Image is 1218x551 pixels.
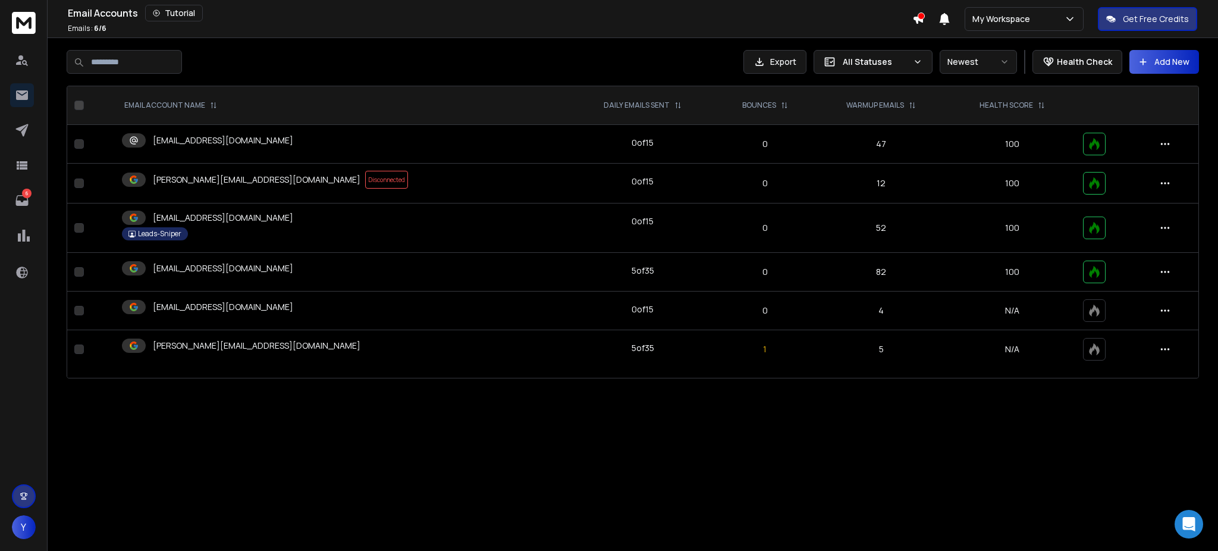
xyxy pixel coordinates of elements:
p: Health Check [1057,56,1112,68]
p: 6 [22,189,32,198]
div: 0 of 15 [632,137,654,149]
p: [EMAIL_ADDRESS][DOMAIN_NAME] [153,262,293,274]
p: DAILY EMAILS SENT [604,101,670,110]
button: Export [743,50,806,74]
p: N/A [955,343,1069,355]
p: [EMAIL_ADDRESS][DOMAIN_NAME] [153,301,293,313]
p: Get Free Credits [1123,13,1189,25]
div: EMAIL ACCOUNT NAME [124,101,217,110]
td: 100 [948,253,1076,292]
span: 6 / 6 [94,23,106,33]
p: 1 [723,343,807,355]
td: 47 [814,125,948,164]
button: Get Free Credits [1098,7,1197,31]
button: Add New [1129,50,1199,74]
p: N/A [955,305,1069,317]
button: Y [12,515,36,539]
div: 5 of 35 [632,342,654,354]
div: Email Accounts [68,5,912,21]
div: 0 of 15 [632,303,654,315]
p: 0 [723,177,807,189]
p: BOUNCES [742,101,776,110]
span: Disconnected [365,171,408,189]
p: [PERSON_NAME][EMAIL_ADDRESS][DOMAIN_NAME] [153,340,360,352]
td: 100 [948,164,1076,204]
button: Tutorial [145,5,203,21]
p: 0 [723,266,807,278]
td: 52 [814,204,948,253]
p: [EMAIL_ADDRESS][DOMAIN_NAME] [153,212,293,224]
div: Open Intercom Messenger [1175,510,1203,539]
button: Newest [940,50,1017,74]
div: 0 of 15 [632,176,654,187]
button: Health Check [1032,50,1122,74]
p: 0 [723,305,807,317]
p: 0 [723,222,807,234]
p: [EMAIL_ADDRESS][DOMAIN_NAME] [153,134,293,146]
p: Emails : [68,24,106,33]
td: 100 [948,204,1076,253]
p: Leads-Sniper [138,229,181,239]
td: 12 [814,164,948,204]
div: 5 of 35 [632,265,654,277]
a: 6 [10,189,34,212]
td: 5 [814,330,948,369]
p: All Statuses [843,56,908,68]
p: 0 [723,138,807,150]
p: My Workspace [972,13,1035,25]
div: 0 of 15 [632,215,654,227]
td: 100 [948,125,1076,164]
p: [PERSON_NAME][EMAIL_ADDRESS][DOMAIN_NAME] [153,174,360,186]
p: HEALTH SCORE [980,101,1033,110]
td: 82 [814,253,948,292]
td: 4 [814,292,948,330]
p: WARMUP EMAILS [846,101,904,110]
